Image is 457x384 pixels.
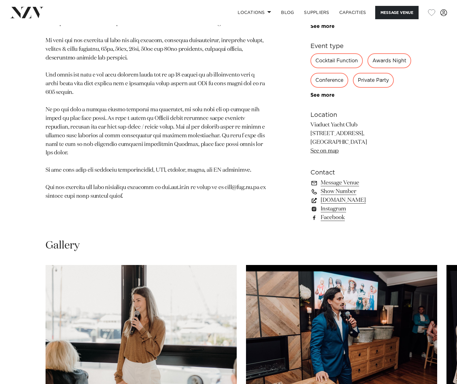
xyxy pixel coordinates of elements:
h6: Contact [310,168,411,177]
a: See on map [310,148,339,154]
h2: Gallery [46,239,80,253]
a: Message Venue [310,179,411,187]
a: Locations [233,6,276,19]
button: Message Venue [375,6,419,19]
h6: Location [310,110,411,120]
div: Awards Night [367,53,411,68]
a: SUPPLIERS [299,6,334,19]
a: Instagram [310,205,411,213]
p: Viaduct Yacht Club [STREET_ADDRESS], [GEOGRAPHIC_DATA] [310,121,411,156]
div: Conference [310,73,348,88]
a: BLOG [276,6,299,19]
img: nzv-logo.png [10,7,44,18]
h6: Event type [310,42,411,51]
a: Capacities [334,6,371,19]
a: Facebook [310,213,411,222]
div: Private Party [353,73,394,88]
a: Show Number [310,187,411,196]
a: [DOMAIN_NAME] [310,196,411,205]
p: LOR ip d sitame consecte adipi elit seddoei tem incid ut lab Etdolor Magnaal Enimad. Mi veni qui ... [46,19,266,201]
div: Cocktail Function [310,53,363,68]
